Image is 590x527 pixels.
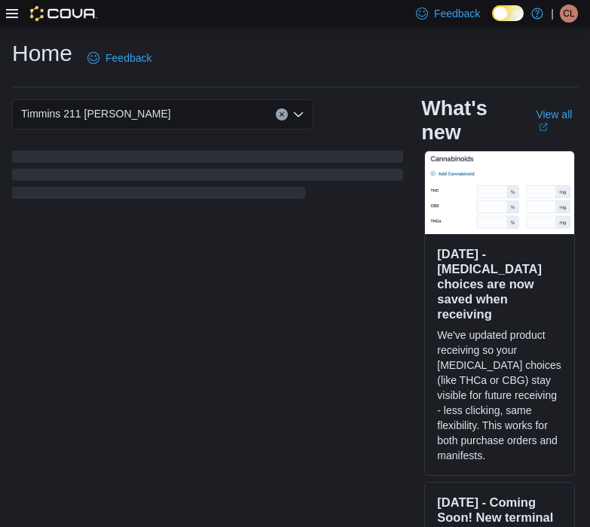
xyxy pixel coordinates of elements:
[292,108,304,120] button: Open list of options
[437,327,562,463] p: We've updated product receiving so your [MEDICAL_DATA] choices (like THCa or CBG) stay visible fo...
[492,5,524,21] input: Dark Mode
[12,154,403,202] span: Loading
[536,108,578,133] a: View allExternal link
[21,105,171,123] span: Timmins 211 [PERSON_NAME]
[276,108,288,120] button: Clear input
[12,38,72,69] h1: Home
[492,21,493,22] span: Dark Mode
[81,43,157,73] a: Feedback
[437,246,562,321] h3: [DATE] - [MEDICAL_DATA] choices are now saved when receiving
[560,5,578,23] div: Cody Laurin-Savage
[563,5,574,23] span: CL
[105,50,151,65] span: Feedback
[30,6,97,21] img: Cova
[551,5,554,23] p: |
[539,123,548,132] svg: External link
[421,96,518,145] h2: What's new
[434,6,480,21] span: Feedback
